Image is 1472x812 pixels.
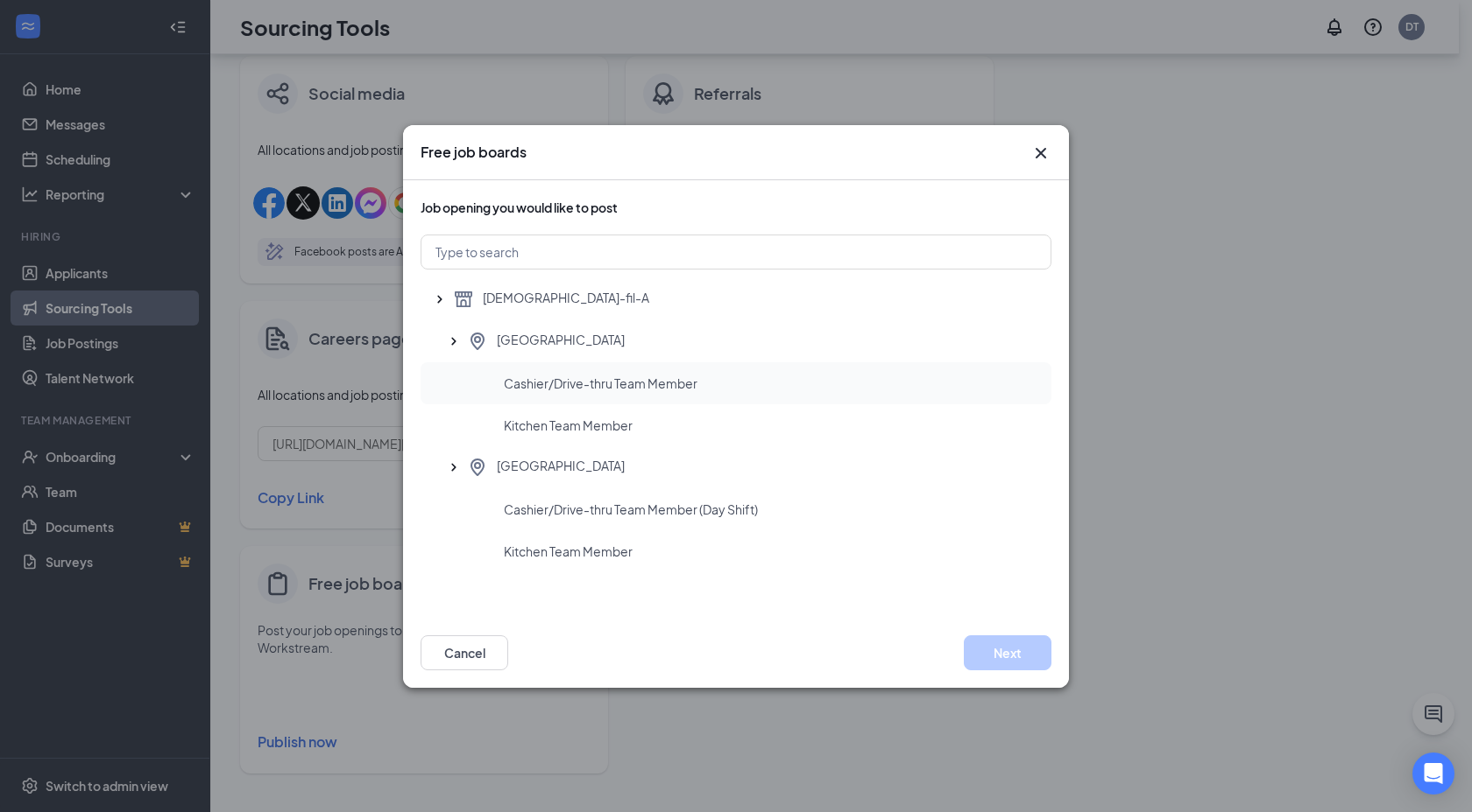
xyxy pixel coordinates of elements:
button: Close [1030,143,1051,164]
h3: Free job boards [421,143,527,162]
svg: LocationPin [467,457,488,478]
span: [GEOGRAPHIC_DATA] [497,331,625,352]
button: Cancel [421,635,508,670]
svg: SmallChevronUp [445,332,463,350]
svg: SmallChevronUp [431,290,449,308]
svg: LocationPin [467,331,488,352]
span: Kitchen Team Member [504,542,633,560]
span: Cashier/Drive-thru Team Member (Day Shift) [504,500,758,518]
svg: Cross [1030,143,1051,164]
span: Job opening you would like to post [421,199,618,215]
button: Next [964,635,1051,670]
span: Cashier/Drive-thru Team Member [504,374,697,392]
span: Kitchen Team Member [504,416,633,434]
svg: Shop [453,289,474,310]
input: Type to search [421,234,1051,269]
div: Open Intercom Messenger [1412,752,1454,794]
span: [GEOGRAPHIC_DATA] [497,457,625,478]
span: [DEMOGRAPHIC_DATA]-fil-A [483,289,649,310]
svg: SmallChevronUp [445,458,463,476]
